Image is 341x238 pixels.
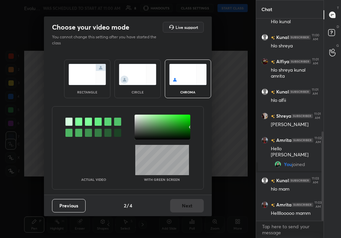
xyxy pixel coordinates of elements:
h5: Live support [176,25,198,29]
img: 7c4149a04aa048cdba5c36878c0c5df6.jpg [261,137,268,144]
h2: Choose your video mode [52,23,129,32]
div: Hellllooooo mamm [271,210,318,217]
img: no-rating-badge.077c3623.svg [271,36,275,40]
div: 11:00 AM [312,33,319,41]
span: joined [292,162,305,167]
p: G [336,43,339,48]
img: chromaScreenIcon.c19ab0a0.svg [169,64,207,85]
img: 4P8fHbbgJtejmAAAAAElFTkSuQmCC [292,203,313,207]
h6: Amrita [275,201,292,208]
div: hlo alfii [271,97,318,104]
img: no-rating-badge.077c3623.svg [271,90,275,94]
img: 4P8fHbbgJtejmAAAAAElFTkSuQmCC [289,59,311,64]
button: Previous [52,199,86,212]
h4: / [127,202,129,209]
div: chroma [175,90,201,94]
img: no-rating-badge.077c3623.svg [271,179,275,183]
img: 9a7fcd7d765c4f259b8b688c0b597ba8.jpg [275,161,281,168]
img: no-rating-badge.077c3623.svg [271,60,275,64]
div: 11:01 AM [312,88,319,96]
div: Hello [PERSON_NAME] [271,146,318,158]
p: T [337,5,339,10]
p: With green screen [144,178,180,181]
img: 4P8fHbbgJtejmAAAAAElFTkSuQmCC [289,178,310,183]
div: grid [256,18,324,221]
div: hlo mam [271,186,318,193]
img: no-rating-badge.077c3623.svg [271,139,275,143]
div: 11:01 AM [312,57,319,66]
h6: Kunal [275,177,289,184]
img: normalScreenIcon.ae25ed63.svg [68,64,106,85]
img: no-rating-badge.077c3623.svg [271,203,275,207]
span: You [284,162,292,167]
div: 11:03 AM [312,176,319,185]
div: hlo shreya kunal amrita [271,67,318,80]
h6: Kunal [275,88,289,95]
div: hlo shreya [271,43,318,49]
img: 7c4149a04aa048cdba5c36878c0c5df6.jpg [261,201,268,208]
img: circleScreenIcon.acc0effb.svg [119,64,156,85]
h6: Amrita [275,137,292,144]
div: rectangle [74,90,101,94]
img: 4P8fHbbgJtejmAAAAAElFTkSuQmCC [292,138,313,142]
img: default.png [261,34,268,41]
div: 11:01 AM [314,112,321,120]
div: 11:03 AM [314,201,322,209]
div: [PERSON_NAME] [271,121,318,128]
p: Chat [256,0,278,18]
img: no-rating-badge.077c3623.svg [271,115,275,118]
img: 4P8fHbbgJtejmAAAAAElFTkSuQmCC [289,35,310,39]
h4: 2 [124,202,126,209]
img: f2d8ee7052a249099840ed604a63c6d1.jpg [261,113,268,119]
div: Hlo kunal [271,18,318,25]
h6: Shreya [275,113,291,120]
h6: Kunal [275,34,289,41]
p: You cannot change this setting after you have started the class [52,34,161,46]
div: circle [124,90,151,94]
img: 4P8fHbbgJtejmAAAAAElFTkSuQmCC [289,90,310,94]
h4: 4 [130,202,132,209]
h6: Alfiya [275,58,289,65]
img: default.png [261,88,268,95]
img: default.png [261,177,268,184]
p: Actual Video [81,178,106,181]
img: 4P8fHbbgJtejmAAAAAElFTkSuQmCC [291,114,313,118]
img: 486297c8fe2946e6b54c90a66ebe7b15.jpg [261,58,268,65]
div: 11:02 AM [314,136,322,144]
p: D [337,24,339,29]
